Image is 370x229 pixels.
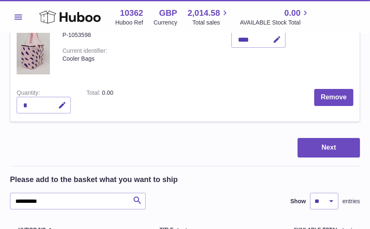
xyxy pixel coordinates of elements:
div: Currency [154,19,177,27]
a: 2,014.58 Total sales [188,7,230,27]
span: 0.00 [284,7,300,19]
a: 0.00 AVAILABLE Stock Total [240,7,310,27]
h2: Please add to the basket what you want to ship [10,175,178,185]
label: Total [87,89,102,98]
span: AVAILABLE Stock Total [240,19,310,27]
div: Cooler Bags [62,55,107,63]
div: Current identifier [62,47,107,56]
strong: GBP [159,7,177,19]
strong: 10362 [120,7,143,19]
label: Show [291,197,306,205]
img: Cooler Bags [17,23,50,74]
span: 0.00 [102,89,113,96]
div: P-1053598 [62,31,107,39]
button: Next [298,138,360,158]
span: 2,014.58 [188,7,220,19]
div: Huboo Ref [115,19,143,27]
td: Cooler Bags [113,17,225,83]
label: Quantity [17,89,40,98]
span: entries [343,197,360,205]
button: Remove [314,89,353,106]
span: Total sales [192,19,229,27]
